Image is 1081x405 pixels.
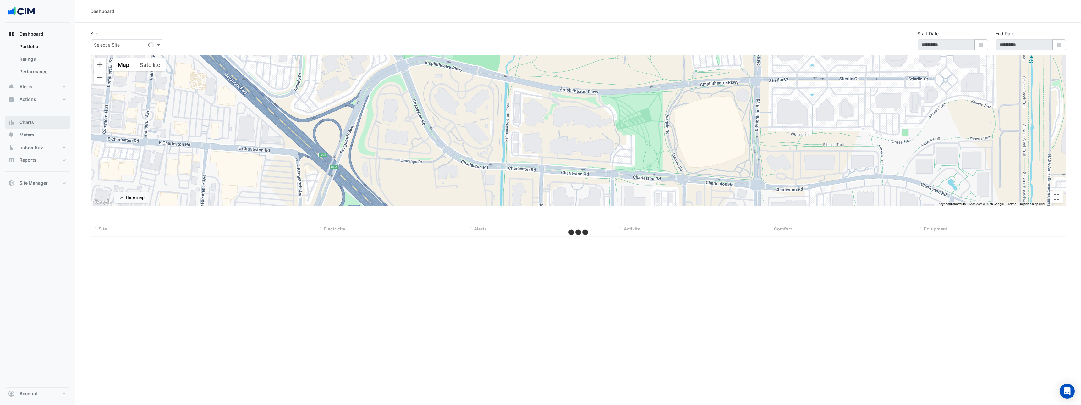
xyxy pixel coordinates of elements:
button: Site Manager [5,177,70,189]
img: Company Logo [8,5,36,18]
button: Hide map [114,192,149,203]
img: Google [92,198,113,206]
button: Actions [5,93,70,106]
button: Meters [5,129,70,141]
a: Ratings [14,53,70,65]
button: Charts [5,116,70,129]
span: Activity [624,226,640,231]
span: Meters [19,132,35,138]
app-icon: Alerts [8,84,14,90]
span: Electricity [324,226,345,231]
div: Open Intercom Messenger [1060,384,1075,399]
button: Toggle fullscreen view [1050,191,1063,203]
button: Keyboard shortcuts [939,202,966,206]
span: Actions [19,96,36,103]
span: Alerts [474,226,487,231]
div: Dashboard [91,8,114,14]
div: Hide map [126,194,145,201]
div: Dashboard [5,40,70,80]
button: Show street map [112,58,134,71]
a: Performance [14,65,70,78]
button: Zoom out [94,71,106,84]
span: Reports [19,157,36,163]
span: Alerts [19,84,32,90]
a: Terms (opens in new tab) [1007,202,1016,206]
span: Equipment [924,226,947,231]
span: Account [19,391,38,397]
span: Comfort [774,226,792,231]
label: Start Date [918,30,939,37]
app-icon: Reports [8,157,14,163]
app-icon: Actions [8,96,14,103]
span: Site Manager [19,180,48,186]
label: Site [91,30,98,37]
a: Portfolio [14,40,70,53]
span: Dashboard [19,31,43,37]
span: Map data ©2025 Google [969,202,1004,206]
a: Report a map error [1020,202,1045,206]
app-icon: Meters [8,132,14,138]
a: Open this area in Google Maps (opens a new window) [92,198,113,206]
button: Show satellite imagery [134,58,166,71]
button: Dashboard [5,28,70,40]
button: Zoom in [94,58,106,71]
span: Indoor Env [19,144,43,151]
button: Reports [5,154,70,166]
app-icon: Indoor Env [8,144,14,151]
app-icon: Site Manager [8,180,14,186]
button: Account [5,387,70,400]
button: Alerts [5,80,70,93]
app-icon: Dashboard [8,31,14,37]
span: Site [99,226,107,231]
span: Charts [19,119,34,125]
button: Indoor Env [5,141,70,154]
label: End Date [996,30,1014,37]
app-icon: Charts [8,119,14,125]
